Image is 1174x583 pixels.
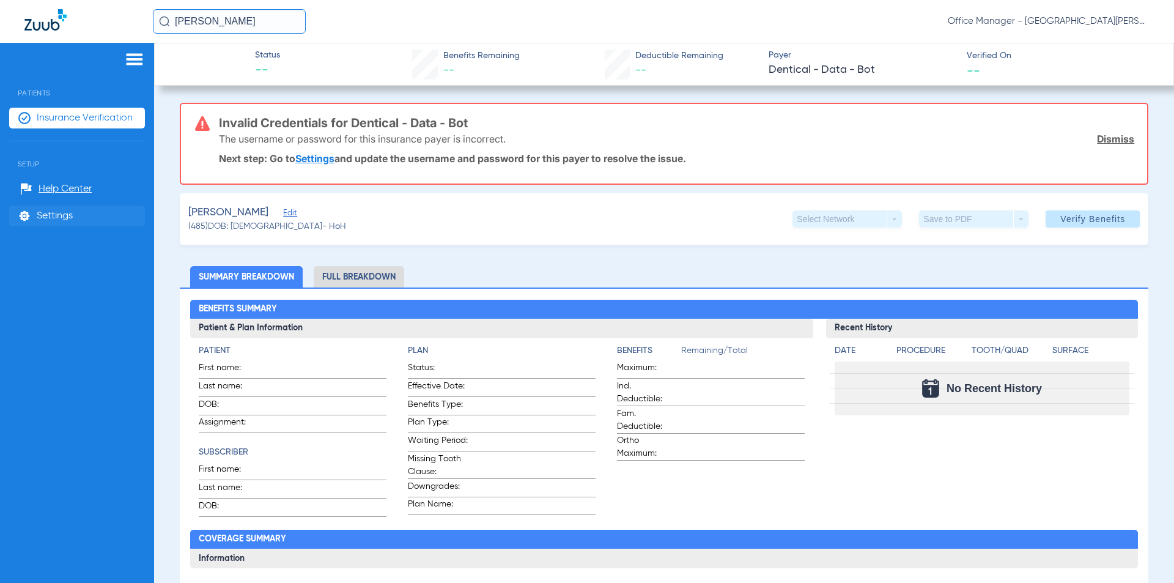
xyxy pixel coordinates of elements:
[617,407,677,433] span: Fam. Deductible:
[24,9,67,31] img: Zuub Logo
[617,434,677,460] span: Ortho Maximum:
[443,50,520,62] span: Benefits Remaining
[159,16,170,27] img: Search Icon
[635,65,646,76] span: --
[314,266,404,288] li: Full Breakdown
[255,49,280,62] span: Status
[190,530,1138,549] h2: Coverage Summary
[617,380,677,406] span: Ind. Deductible:
[826,319,1138,338] h3: Recent History
[900,91,1174,583] iframe: Chat Widget
[967,64,980,76] span: --
[617,362,677,378] span: Maximum:
[835,344,886,362] app-breakdown-title: Date
[199,481,259,498] span: Last name:
[153,9,306,34] input: Search for patients
[125,52,144,67] img: hamburger-icon
[255,62,280,80] span: --
[948,15,1150,28] span: Office Manager - [GEOGRAPHIC_DATA][PERSON_NAME] Advanced Dentistry
[408,416,468,433] span: Plan Type:
[219,117,1135,129] h3: Invalid Credentials for Dentical - Data - Bot
[219,133,506,145] p: The username or password for this insurance payer is incorrect.
[190,549,1138,568] h3: Information
[408,398,468,415] span: Benefits Type:
[896,344,967,362] app-breakdown-title: Procedure
[896,344,967,357] h4: Procedure
[188,205,268,220] span: [PERSON_NAME]
[199,344,386,357] h4: Patient
[408,480,468,497] span: Downgrades:
[443,65,454,76] span: --
[617,344,681,357] h4: Benefits
[190,319,813,338] h3: Patient & Plan Information
[635,50,723,62] span: Deductible Remaining
[408,453,468,478] span: Missing Tooth Clause:
[769,49,956,62] span: Payer
[37,210,73,222] span: Settings
[199,362,259,378] span: First name:
[408,344,596,357] h4: Plan
[188,220,346,233] span: (485) DOB: [DEMOGRAPHIC_DATA] - HoH
[283,209,294,220] span: Edit
[295,152,334,165] a: Settings
[408,498,468,514] span: Plan Name:
[199,398,259,415] span: DOB:
[195,116,210,131] img: error-icon
[20,183,92,195] a: Help Center
[219,152,1135,165] p: Next step: Go to and update the username and password for this payer to resolve the issue.
[408,362,468,378] span: Status:
[190,266,303,288] li: Summary Breakdown
[617,344,681,362] app-breakdown-title: Benefits
[190,300,1138,319] h2: Benefits Summary
[408,380,468,396] span: Effective Date:
[199,416,259,433] span: Assignment:
[199,446,386,459] h4: Subscriber
[408,434,468,451] span: Waiting Period:
[967,50,1154,62] span: Verified On
[681,344,805,362] span: Remaining/Total
[39,183,92,195] span: Help Center
[37,112,133,124] span: Insurance Verification
[835,344,886,357] h4: Date
[9,70,145,97] span: Patients
[199,380,259,396] span: Last name:
[769,62,956,78] span: Dentical - Data - Bot
[199,463,259,480] span: First name:
[199,500,259,516] span: DOB:
[9,141,145,168] span: Setup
